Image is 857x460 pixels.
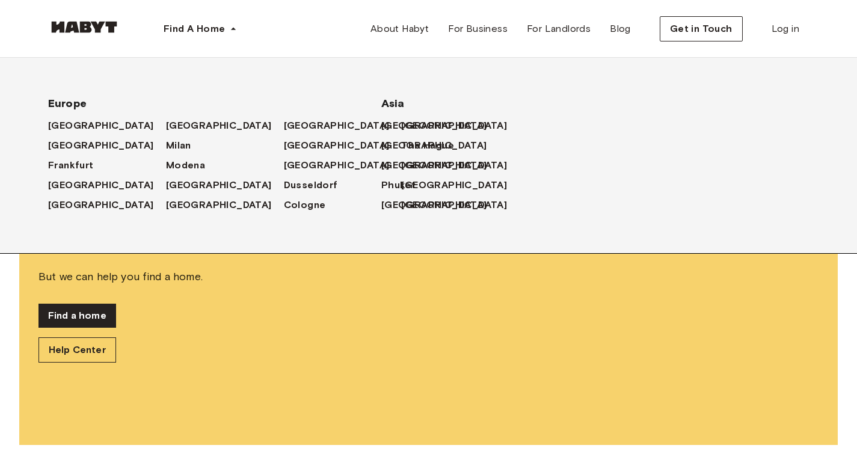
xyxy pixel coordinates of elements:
a: Phuket [381,178,428,192]
a: For Business [438,17,517,41]
span: [GEOGRAPHIC_DATA] [284,158,390,173]
button: Get in Touch [660,16,743,41]
a: [GEOGRAPHIC_DATA] [401,198,519,212]
span: Asia [381,96,476,111]
a: [GEOGRAPHIC_DATA] [48,198,166,212]
span: [GEOGRAPHIC_DATA] [166,198,272,212]
a: [GEOGRAPHIC_DATA] [48,118,166,133]
span: But we can help you find a home. [38,269,819,284]
span: [GEOGRAPHIC_DATA] [48,198,154,212]
a: [GEOGRAPHIC_DATA] [381,158,499,173]
a: Log in [762,17,809,41]
span: Modena [166,158,205,173]
span: [GEOGRAPHIC_DATA] [381,198,487,212]
a: [GEOGRAPHIC_DATA] [381,118,499,133]
span: [GEOGRAPHIC_DATA] [381,118,487,133]
a: [GEOGRAPHIC_DATA] [401,158,519,173]
span: [GEOGRAPHIC_DATA] [401,178,507,192]
span: Find A Home [164,22,225,36]
a: [GEOGRAPHIC_DATA] [48,138,166,153]
span: For Business [448,22,508,36]
a: [GEOGRAPHIC_DATA] [166,178,284,192]
a: Find a home [38,304,116,328]
a: Blog [600,17,640,41]
a: Modena [166,158,217,173]
a: [GEOGRAPHIC_DATA] [381,138,499,153]
a: Frankfurt [48,158,106,173]
span: [GEOGRAPHIC_DATA] [381,138,487,153]
a: Milan [166,138,203,153]
a: [GEOGRAPHIC_DATA] [284,138,402,153]
button: Find A Home [154,17,247,41]
span: Get in Touch [670,22,733,36]
a: [GEOGRAPHIC_DATA] [284,158,402,173]
span: [GEOGRAPHIC_DATA] [381,158,487,173]
img: Habyt [48,21,120,33]
a: [GEOGRAPHIC_DATA] [401,178,519,192]
span: Dusseldorf [284,178,338,192]
span: [GEOGRAPHIC_DATA] [284,118,390,133]
a: [GEOGRAPHIC_DATA] [284,118,402,133]
span: Frankfurt [48,158,94,173]
span: Milan [166,138,191,153]
span: Phuket [381,178,416,192]
a: [GEOGRAPHIC_DATA] [48,178,166,192]
span: [GEOGRAPHIC_DATA] [166,178,272,192]
a: [GEOGRAPHIC_DATA] [401,118,519,133]
span: [GEOGRAPHIC_DATA] [284,138,390,153]
span: For Landlords [527,22,591,36]
span: Log in [772,22,799,36]
a: [GEOGRAPHIC_DATA] [166,118,284,133]
a: For Landlords [517,17,600,41]
span: Blog [610,22,631,36]
span: [GEOGRAPHIC_DATA] [166,118,272,133]
a: Cologne [284,198,338,212]
span: About Habyt [370,22,429,36]
a: About Habyt [361,17,438,41]
a: Dusseldorf [284,178,350,192]
span: [GEOGRAPHIC_DATA] [48,138,154,153]
a: Help Center [38,337,116,363]
span: Europe [48,96,343,111]
a: [GEOGRAPHIC_DATA] [166,198,284,212]
a: [GEOGRAPHIC_DATA] [381,198,499,212]
span: [GEOGRAPHIC_DATA] [48,178,154,192]
span: Cologne [284,198,326,212]
span: [GEOGRAPHIC_DATA] [48,118,154,133]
